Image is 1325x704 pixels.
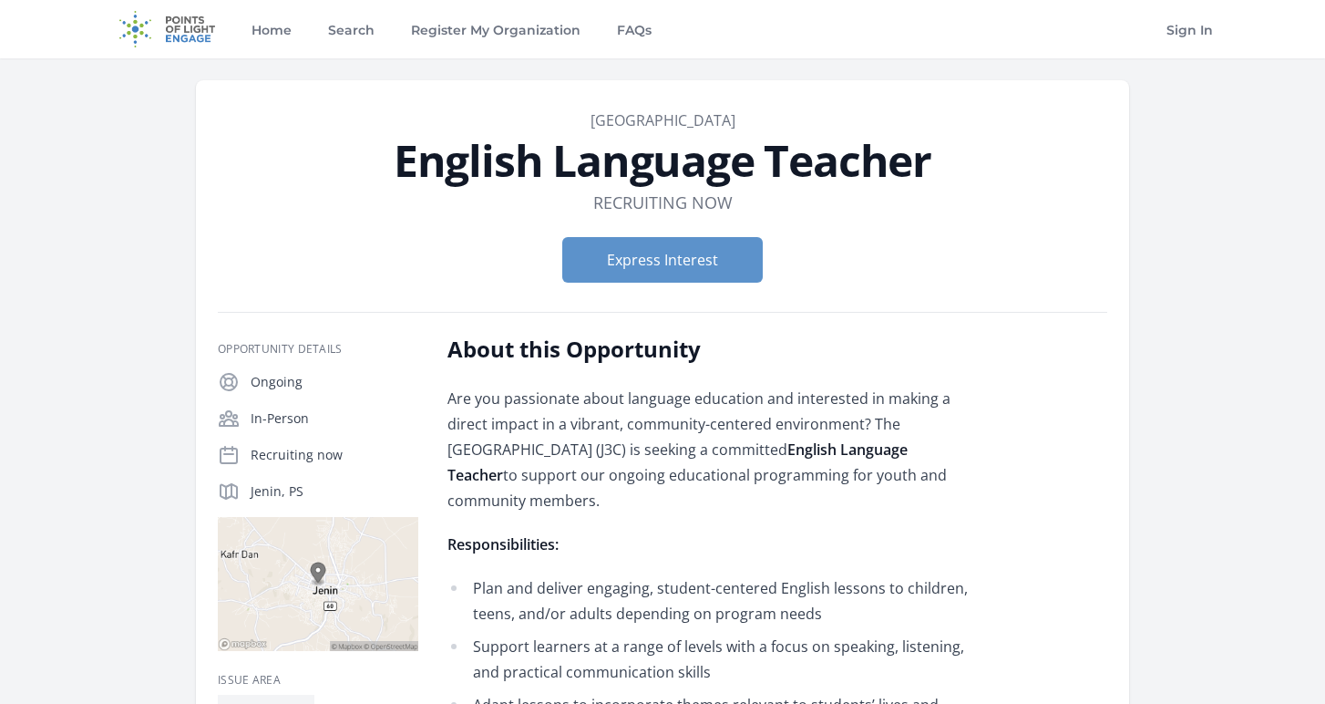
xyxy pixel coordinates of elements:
h3: Issue area [218,673,418,688]
p: In-Person [251,409,418,428]
p: Ongoing [251,373,418,391]
li: Plan and deliver engaging, student-centered English lessons to children, teens, and/or adults dep... [447,575,981,626]
h1: English Language Teacher [218,139,1107,182]
p: Recruiting now [251,446,418,464]
img: Map [218,517,418,651]
h2: About this Opportunity [447,335,981,364]
p: Are you passionate about language education and interested in making a direct impact in a vibrant... [447,386,981,513]
h3: Opportunity Details [218,342,418,357]
button: Express Interest [562,237,763,283]
dd: Recruiting now [593,190,733,215]
a: [GEOGRAPHIC_DATA] [591,110,735,130]
p: Jenin, PS [251,482,418,501]
li: Support learners at a range of levels with a focus on speaking, listening, and practical communic... [447,634,981,685]
strong: Responsibilities: [447,534,559,554]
